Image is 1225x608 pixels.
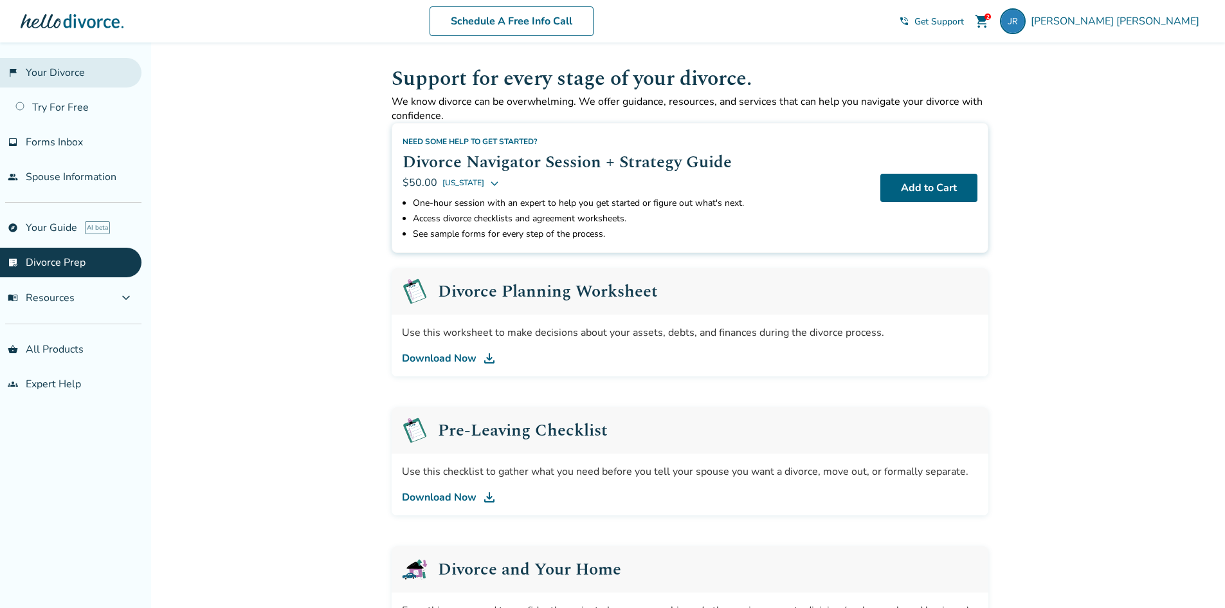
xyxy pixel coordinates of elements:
[438,283,658,300] h2: Divorce Planning Worksheet
[403,149,870,175] h2: Divorce Navigator Session + Strategy Guide
[402,557,428,582] img: Divorce and Your Home
[1031,14,1204,28] span: [PERSON_NAME] [PERSON_NAME]
[8,137,18,147] span: inbox
[402,418,428,443] img: Pre-Leaving Checklist
[403,176,437,190] span: $50.00
[914,15,964,28] span: Get Support
[974,14,990,29] span: shopping_cart
[8,344,18,355] span: shopping_basket
[442,175,500,190] button: [US_STATE]
[26,135,83,149] span: Forms Inbox
[402,325,978,340] div: Use this worksheet to make decisions about your assets, debts, and finances during the divorce pr...
[8,172,18,182] span: people
[482,490,497,505] img: DL
[8,223,18,233] span: explore
[392,95,988,123] p: We know divorce can be overwhelming. We offer guidance, resources, and services that can help you...
[402,351,978,366] a: Download Now
[413,196,870,211] li: One-hour session with an expert to help you get started or figure out what's next.
[8,379,18,389] span: groups
[402,279,428,304] img: Pre-Leaving Checklist
[985,14,991,20] div: 2
[8,257,18,268] span: list_alt_check
[8,68,18,78] span: flag_2
[1161,546,1225,608] iframe: Chat Widget
[413,226,870,242] li: See sample forms for every step of the process.
[85,221,110,234] span: AI beta
[8,293,18,303] span: menu_book
[1000,8,1026,34] img: johnt.ramirez.o@gmail.com
[392,63,988,95] h1: Support for every stage of your divorce.
[402,464,978,479] div: Use this checklist to gather what you need before you tell your spouse you want a divorce, move o...
[413,211,870,226] li: Access divorce checklists and agreement worksheets.
[482,351,497,366] img: DL
[438,561,621,578] h2: Divorce and Your Home
[118,290,134,306] span: expand_more
[430,6,594,36] a: Schedule A Free Info Call
[899,15,964,28] a: phone_in_talkGet Support
[8,291,75,305] span: Resources
[899,16,909,26] span: phone_in_talk
[438,422,608,439] h2: Pre-Leaving Checklist
[442,175,484,190] span: [US_STATE]
[880,174,977,202] button: Add to Cart
[403,136,538,147] span: Need some help to get started?
[402,490,978,505] a: Download Now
